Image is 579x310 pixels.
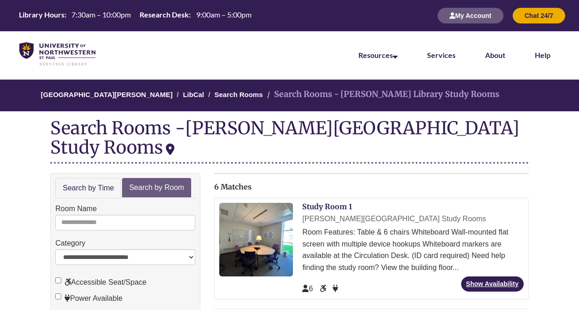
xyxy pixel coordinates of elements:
[513,11,565,19] a: Chat 24/7
[55,277,61,283] input: Accessible Seat/Space
[513,8,565,23] button: Chat 24/7
[438,8,503,23] button: My Account
[265,88,499,101] li: Search Rooms - [PERSON_NAME] Library Study Rooms
[427,51,456,59] a: Services
[302,213,523,225] div: [PERSON_NAME][GEOGRAPHIC_DATA] Study Rooms
[55,293,61,299] input: Power Available
[15,10,255,21] table: Hours Today
[196,10,251,19] span: 9:00am – 5:00pm
[214,183,528,191] h2: 6 Matches
[122,178,191,198] a: Search by Room
[183,91,204,98] a: LibCal
[535,51,550,59] a: Help
[215,91,263,98] a: Search Rooms
[41,91,173,98] a: [GEOGRAPHIC_DATA][PERSON_NAME]
[302,226,523,273] div: Room Features: Table & 6 chairs Whiteboard Wall-mounted flat screen with multiple device hookups ...
[461,276,524,292] a: Show Availability
[333,285,338,293] span: Power Available
[219,203,293,276] img: Study Room 1
[71,10,131,19] span: 7:30am – 10:00pm
[50,80,528,111] nav: Breadcrumb
[19,42,95,66] img: UNWSP Library Logo
[55,178,121,199] a: Search by Time
[55,276,146,288] label: Accessible Seat/Space
[136,10,192,20] th: Research Desk:
[55,293,123,304] label: Power Available
[438,11,503,19] a: My Account
[50,117,520,158] div: [PERSON_NAME][GEOGRAPHIC_DATA] Study Rooms
[55,203,97,215] label: Room Name
[358,51,398,59] a: Resources
[15,10,255,22] a: Hours Today
[302,202,352,211] a: Study Room 1
[302,285,313,293] span: The capacity of this space
[15,10,68,20] th: Library Hours:
[55,237,85,249] label: Category
[485,51,505,59] a: About
[50,118,528,163] div: Search Rooms -
[320,285,328,293] span: Accessible Seat/Space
